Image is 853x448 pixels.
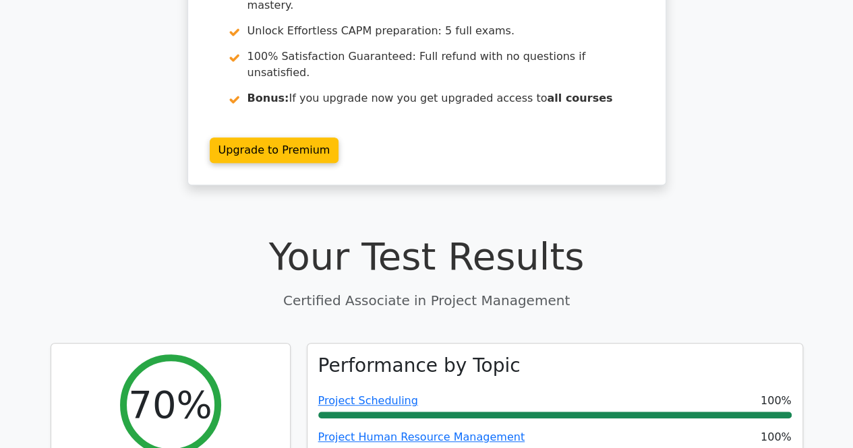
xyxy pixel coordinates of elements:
[761,393,792,409] span: 100%
[318,430,525,443] a: Project Human Resource Management
[210,137,339,163] a: Upgrade to Premium
[318,354,521,377] h3: Performance by Topic
[51,234,803,279] h1: Your Test Results
[51,290,803,311] p: Certified Associate in Project Management
[318,394,418,407] a: Project Scheduling
[128,382,212,427] h2: 70%
[761,429,792,445] span: 100%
